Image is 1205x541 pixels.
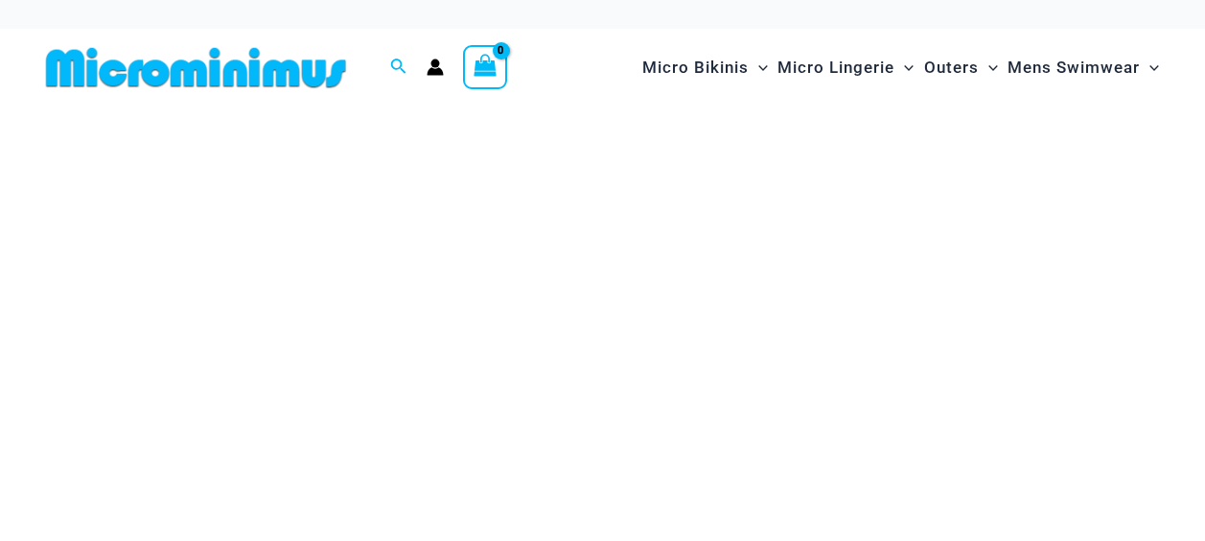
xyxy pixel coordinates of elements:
[427,59,444,76] a: Account icon link
[463,45,507,89] a: View Shopping Cart, empty
[919,38,1003,97] a: OutersMenu ToggleMenu Toggle
[1140,43,1159,92] span: Menu Toggle
[390,56,407,80] a: Search icon link
[637,38,773,97] a: Micro BikinisMenu ToggleMenu Toggle
[1008,43,1140,92] span: Mens Swimwear
[635,35,1167,100] nav: Site Navigation
[894,43,914,92] span: Menu Toggle
[749,43,768,92] span: Menu Toggle
[38,46,354,89] img: MM SHOP LOGO FLAT
[979,43,998,92] span: Menu Toggle
[777,43,894,92] span: Micro Lingerie
[642,43,749,92] span: Micro Bikinis
[1003,38,1164,97] a: Mens SwimwearMenu ToggleMenu Toggle
[773,38,918,97] a: Micro LingerieMenu ToggleMenu Toggle
[924,43,979,92] span: Outers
